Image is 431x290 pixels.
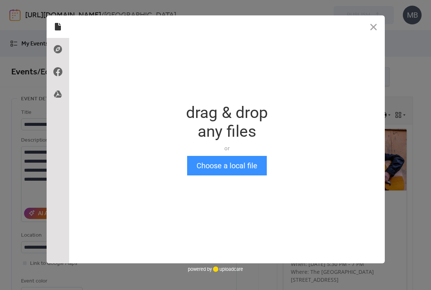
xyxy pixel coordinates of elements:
[212,266,243,272] a: uploadcare
[47,15,69,38] div: Local Files
[362,15,385,38] button: Close
[47,38,69,60] div: Direct Link
[186,103,268,141] div: drag & drop any files
[47,83,69,106] div: Google Drive
[186,145,268,152] div: or
[187,156,267,175] button: Choose a local file
[188,263,243,275] div: powered by
[47,60,69,83] div: Facebook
